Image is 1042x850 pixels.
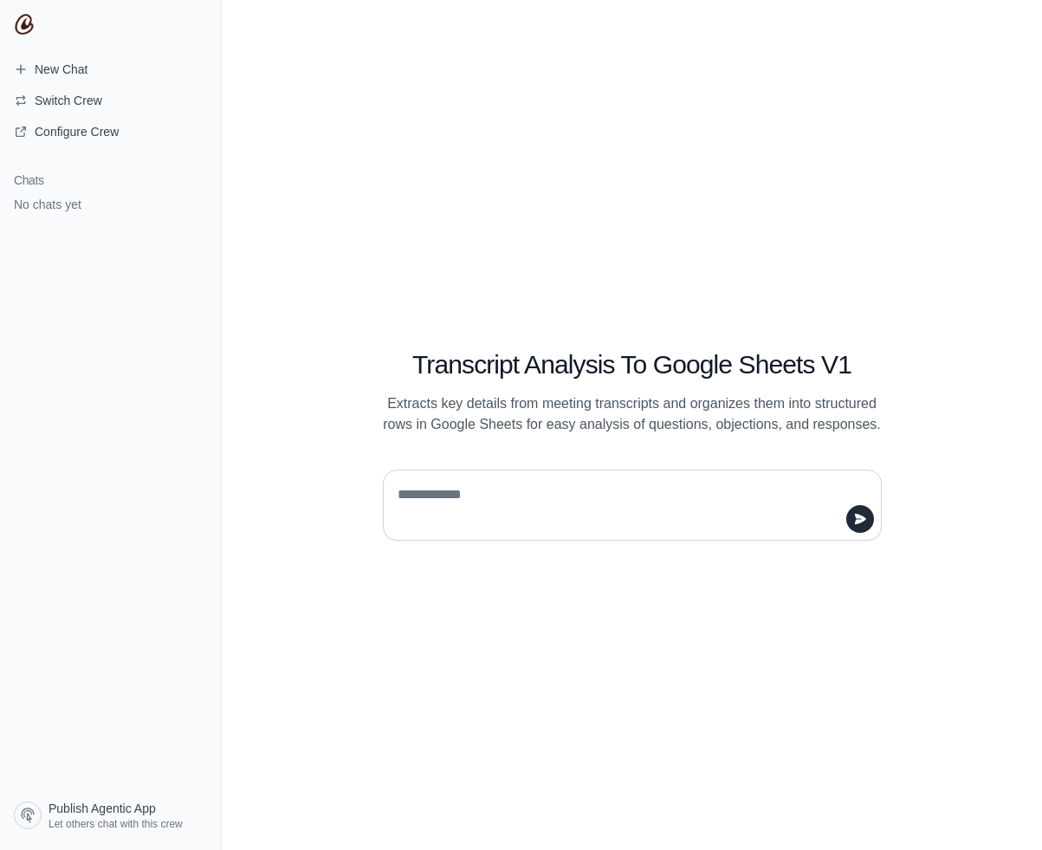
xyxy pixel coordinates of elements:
[49,817,183,831] span: Let others chat with this crew
[7,118,214,146] a: Configure Crew
[7,55,214,83] a: New Chat
[14,14,35,35] img: CrewAI Logo
[35,123,119,140] span: Configure Crew
[49,800,156,817] span: Publish Agentic App
[7,795,214,836] a: Publish Agentic App Let others chat with this crew
[35,92,102,109] span: Switch Crew
[7,87,214,114] button: Switch Crew
[35,61,87,78] span: New Chat
[383,349,882,380] h1: Transcript Analysis To Google Sheets V1
[383,393,882,435] p: Extracts key details from meeting transcripts and organizes them into structured rows in Google S...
